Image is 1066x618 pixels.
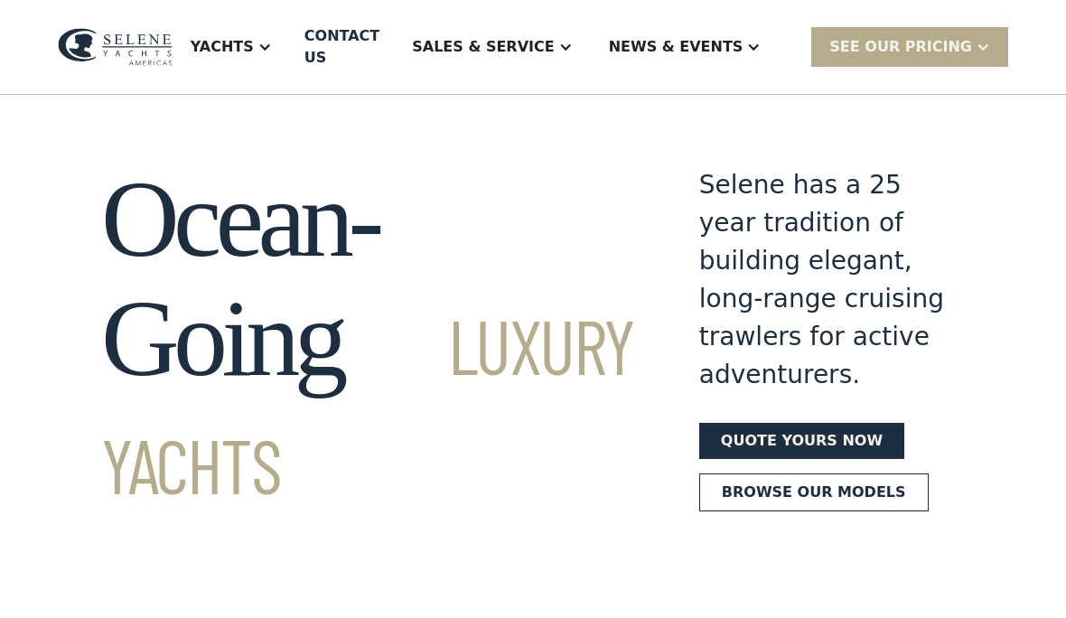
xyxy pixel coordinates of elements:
div: SEE Our Pricing [811,27,1008,66]
div: News & EVENTS [591,11,780,83]
a: Quote yours now [699,423,904,459]
div: Yachts [191,36,254,58]
div: Yachts [173,11,290,83]
img: logo [58,28,173,65]
a: Browse our models [699,473,929,511]
div: Sales & Service [394,11,590,83]
h1: Ocean-Going [101,160,634,518]
div: Contact US [304,25,379,69]
div: SEE Our Pricing [829,36,972,58]
span: Luxury Yachts [101,299,634,510]
div: Selene has a 25 year tradition of building elegant, long-range cruising trawlers for active adven... [699,166,965,394]
div: Sales & Service [412,36,554,58]
div: News & EVENTS [609,36,743,58]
